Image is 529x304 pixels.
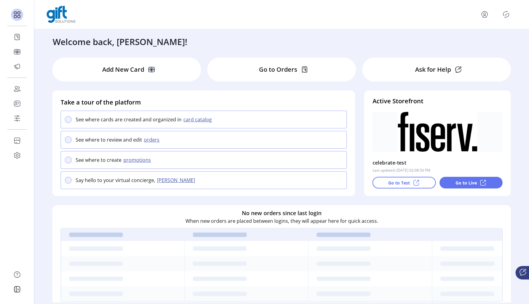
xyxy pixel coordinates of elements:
[242,209,321,217] h6: No new orders since last login
[53,35,187,48] h3: Welcome back, [PERSON_NAME]!
[373,97,503,106] h4: Active Storefront
[76,116,182,123] p: See where cards are created and organized in
[76,136,142,143] p: See where to review and edit
[122,156,155,164] button: promotions
[47,6,76,23] img: logo
[61,98,347,107] h4: Take a tour of the platform
[155,177,199,184] button: [PERSON_NAME]
[373,158,407,168] p: celebrate-test
[142,136,163,143] button: orders
[373,168,430,173] p: Last updated: [DATE] 02:08:56 PM
[480,9,490,19] button: menu
[102,65,144,74] p: Add New Card
[388,180,410,186] p: Go to Test
[182,116,216,123] button: card catalog
[259,65,297,74] p: Go to Orders
[456,180,477,186] p: Go to Live
[76,156,122,164] p: See where to create
[415,65,451,74] p: Ask for Help
[501,9,511,19] button: Publisher Panel
[76,177,155,184] p: Say hello to your virtual concierge,
[186,217,378,225] p: When new orders are placed between logins, they will appear here for quick access.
